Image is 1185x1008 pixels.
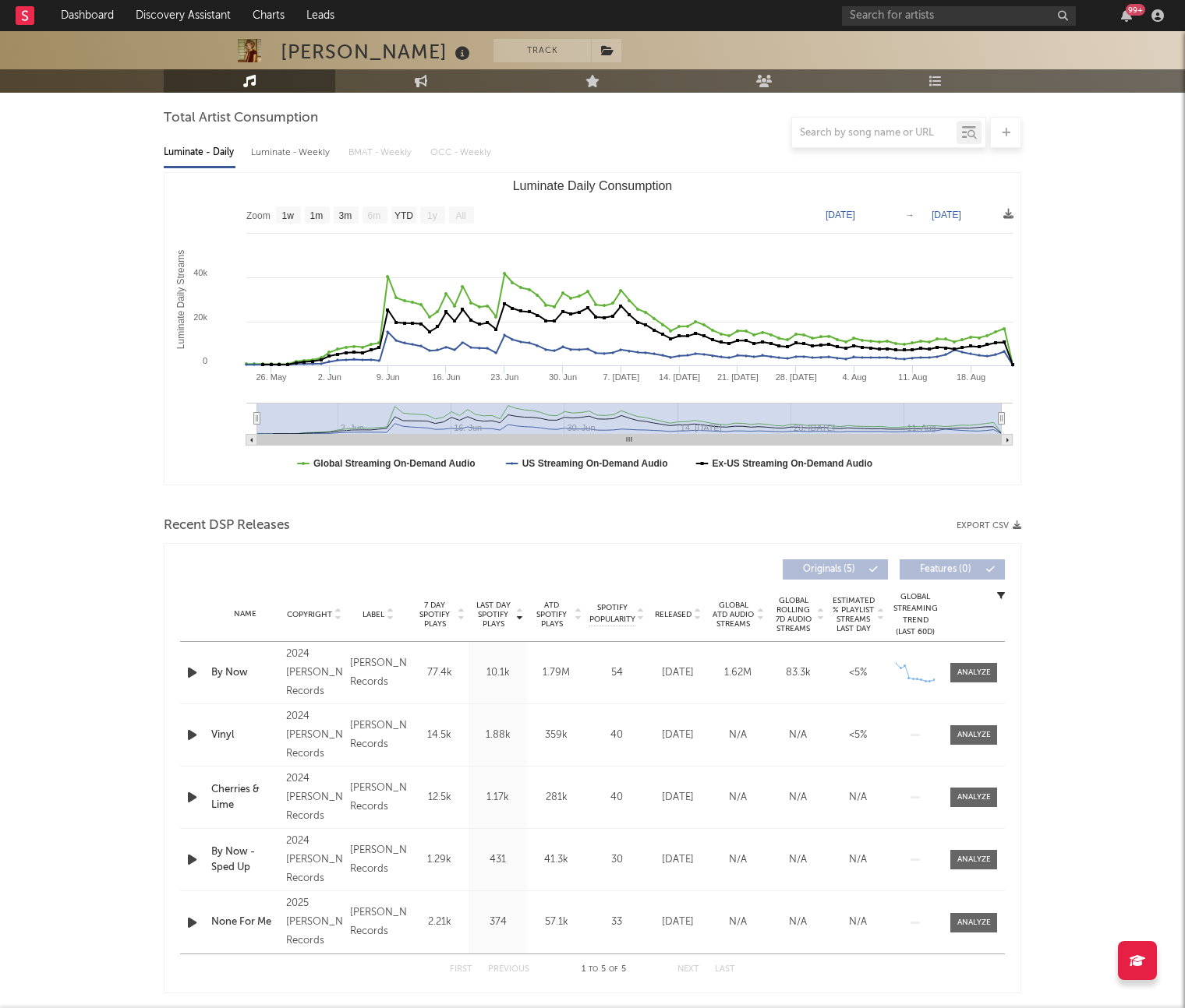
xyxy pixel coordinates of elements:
[842,372,866,382] text: 4. Aug
[712,915,764,930] div: N/A
[211,665,278,681] a: By Now
[589,665,644,681] div: 54
[164,78,220,97] span: Music
[842,6,1076,26] input: Search for artists
[652,665,704,681] div: [DATE]
[561,960,646,979] div: 1 5 5
[712,852,764,868] div: N/A
[832,596,875,633] span: Estimated % Playlist Streams Last Day
[589,728,644,743] div: 40
[957,521,1021,530] button: Export CSV
[783,559,888,580] button: Originals(5)
[414,790,465,805] div: 12.5k
[531,852,582,868] div: 41.3k
[603,372,639,382] text: 7. [DATE]
[310,210,324,221] text: 1m
[652,790,704,805] div: [DATE]
[522,458,668,469] text: US Streaming On-Demand Audio
[531,665,582,681] div: 1.79M
[164,109,318,128] span: Total Artist Consumption
[1121,9,1132,22] button: 99+
[350,654,406,692] div: [PERSON_NAME] Records
[394,210,413,221] text: YTD
[211,915,278,930] a: None For Me
[531,601,572,629] span: ATD Spotify Plays
[549,372,577,382] text: 30. Jun
[472,915,523,930] div: 374
[287,610,332,619] span: Copyright
[211,608,278,620] div: Name
[531,728,582,743] div: 359k
[414,728,465,743] div: 14.5k
[472,665,523,681] div: 10.1k
[455,210,465,221] text: All
[677,965,699,974] button: Next
[286,707,342,763] div: 2024 [PERSON_NAME] Records
[414,601,455,629] span: 7 Day Spotify Plays
[900,559,1005,580] button: Features(0)
[717,372,759,382] text: 21. [DATE]
[712,665,764,681] div: 1.62M
[350,841,406,879] div: [PERSON_NAME] Records
[414,915,465,930] div: 2.21k
[203,356,207,365] text: 0
[193,268,207,277] text: 40k
[350,779,406,816] div: [PERSON_NAME] Records
[652,728,704,743] div: [DATE]
[832,852,884,868] div: N/A
[164,516,290,535] span: Recent DSP Releases
[286,894,342,950] div: 2025 [PERSON_NAME] Records
[957,372,985,382] text: 18. Aug
[892,591,939,638] div: Global Streaming Trend (Last 60D)
[246,210,271,221] text: Zoom
[832,728,884,743] div: <5%
[286,832,342,888] div: 2024 [PERSON_NAME] Records
[318,372,341,382] text: 2. Jun
[531,790,582,805] div: 281k
[531,915,582,930] div: 57.1k
[363,610,384,619] span: Label
[256,372,287,382] text: 26. May
[793,565,865,574] span: Originals ( 5 )
[251,139,333,166] div: Luminate - Weekly
[1126,4,1145,16] div: 99 +
[589,852,644,868] div: 30
[490,372,518,382] text: 23. Jun
[282,210,295,221] text: 1w
[715,965,735,974] button: Last
[164,173,1021,485] svg: Luminate Daily Consumption
[589,602,635,626] span: Spotify Popularity
[450,965,472,974] button: First
[286,645,342,701] div: 2024 [PERSON_NAME] Records
[776,372,817,382] text: 28. [DATE]
[211,844,278,875] a: By Now - Sped Up
[513,179,673,192] text: Luminate Daily Consumption
[652,915,704,930] div: [DATE]
[772,852,824,868] div: N/A
[472,852,523,868] div: 431
[339,210,352,221] text: 3m
[211,782,278,812] div: Cherries & Lime
[772,915,824,930] div: N/A
[175,250,186,349] text: Luminate Daily Streams
[350,717,406,754] div: [PERSON_NAME] Records
[659,372,700,382] text: 14. [DATE]
[589,790,644,805] div: 40
[493,39,591,62] button: Track
[712,790,764,805] div: N/A
[832,915,884,930] div: N/A
[472,601,514,629] span: Last Day Spotify Plays
[432,372,460,382] text: 16. Jun
[712,601,755,629] span: Global ATD Audio Streams
[712,728,764,743] div: N/A
[589,966,598,973] span: to
[832,790,884,805] div: N/A
[281,39,474,65] div: [PERSON_NAME]
[350,904,406,941] div: [PERSON_NAME] Records
[368,210,381,221] text: 6m
[377,372,400,382] text: 9. Jun
[652,852,704,868] div: [DATE]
